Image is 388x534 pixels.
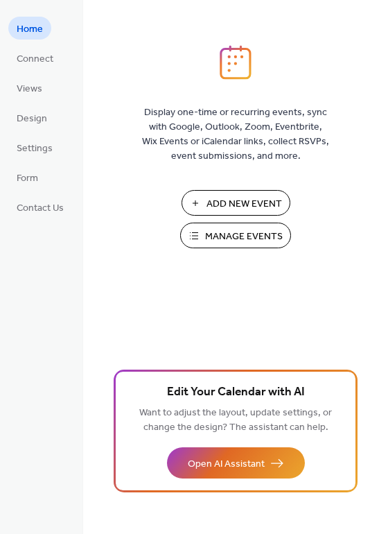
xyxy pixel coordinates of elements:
span: Form [17,171,38,186]
button: Manage Events [180,223,291,248]
span: Want to adjust the layout, update settings, or change the design? The assistant can help. [139,404,332,437]
span: Edit Your Calendar with AI [167,383,305,402]
span: Manage Events [205,230,283,244]
span: Display one-time or recurring events, sync with Google, Outlook, Zoom, Eventbrite, Wix Events or ... [142,105,329,164]
a: Connect [8,46,62,69]
span: Open AI Assistant [188,457,265,472]
img: logo_icon.svg [220,45,252,80]
span: Connect [17,52,53,67]
a: Views [8,76,51,99]
button: Open AI Assistant [167,447,305,479]
span: Design [17,112,47,126]
span: Settings [17,141,53,156]
span: Contact Us [17,201,64,216]
a: Home [8,17,51,40]
a: Design [8,106,55,129]
span: Views [17,82,42,96]
a: Settings [8,136,61,159]
span: Home [17,22,43,37]
a: Contact Us [8,196,72,218]
button: Add New Event [182,190,290,216]
span: Add New Event [206,197,282,212]
a: Form [8,166,46,189]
